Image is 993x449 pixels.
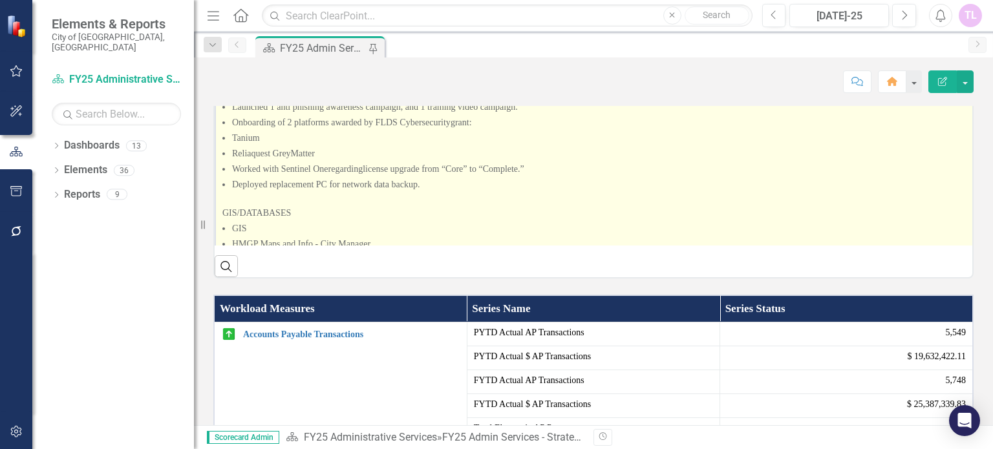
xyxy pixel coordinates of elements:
img: ClearPoint Strategy [6,15,29,37]
img: On Target [221,326,237,342]
a: Elements [64,163,107,178]
span: aquest [247,149,270,158]
span: $ 19,632,422.11 [908,350,966,363]
small: City of [GEOGRAPHIC_DATA], [GEOGRAPHIC_DATA] [52,32,181,53]
span: regarding [328,164,363,174]
input: Search Below... [52,103,181,125]
span: grant: [451,118,472,127]
button: Search [685,6,749,25]
span: PYTD Actual AP Transactions [474,326,713,339]
div: FY25 Admin Services - Strategic Plan [442,431,611,443]
span: 5,748 [946,374,966,387]
a: Accounts Payable Transactions [243,329,460,339]
span: Deployed replacement PC for network data backup. [232,180,420,189]
input: Search ClearPoint... [262,5,752,27]
span: Scorecard Admin [207,431,279,444]
div: 36 [114,165,134,176]
span: Search [703,10,731,20]
span: Launched 1 anti phishing awareness campaign, and 1 training video campaign. [232,102,518,112]
span: GIS/DATABASES [222,208,291,218]
td: Double-Click to Edit [720,418,973,442]
span: Tanium [232,133,260,143]
span: 5,549 [946,326,966,339]
span: li [242,149,248,158]
span: license upgrade from “Core” to “Complete.” [363,164,524,174]
button: [DATE]-25 [789,4,889,27]
td: Double-Click to Edit Right Click for Context Menu [214,322,467,442]
span: HMGP Maps and Info - City Manager [232,239,370,249]
span: FYTD Actual $ AP Transactions [474,398,713,411]
span: FYTD Actual AP Transactions [474,374,713,387]
a: FY25 Administrative Services [52,72,181,87]
a: Reports [64,187,100,202]
span: Elements & Reports [52,16,181,32]
div: » [286,430,584,445]
span: Onboarding of 2 platforms awarded by FLDS Cybersecurity [232,118,451,127]
div: 13 [126,140,147,151]
span: Worked with Sentinel One [232,164,328,174]
span: PYTD Actual $ AP Transactions [474,350,713,363]
span: GIS [232,224,247,233]
span: Re [232,149,242,158]
a: Dashboards [64,138,120,153]
div: 9 [107,189,127,200]
div: FY25 Admin Services - Strategic Plan [280,40,365,56]
a: FY25 Administrative Services [304,431,437,443]
div: Open Intercom Messenger [949,405,980,436]
span: Total Electronic AP Payments [474,422,713,435]
button: TL [959,4,982,27]
td: Double-Click to Edit [467,418,720,442]
div: [DATE]-25 [794,8,884,24]
span: $ 25,387,339.83 [907,398,966,411]
span: GreyMatter [273,149,315,158]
